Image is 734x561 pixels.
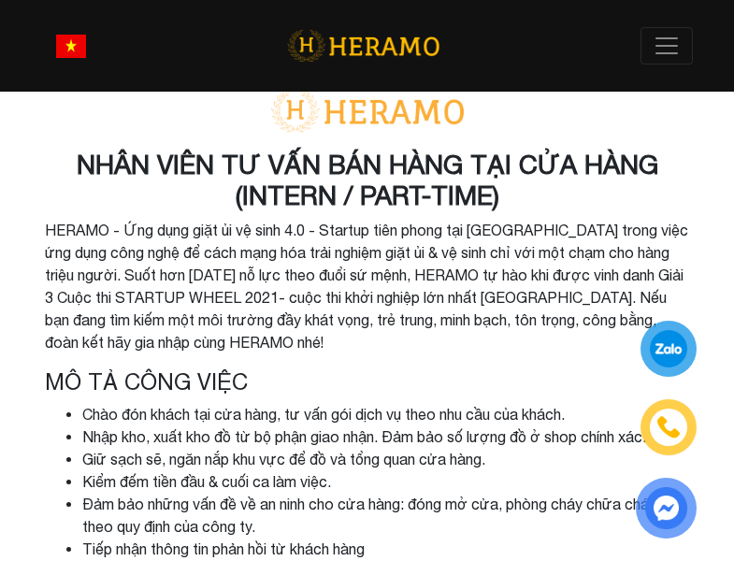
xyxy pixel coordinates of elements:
li: Kiểm đếm tiền đầu & cuối ca làm việc. [82,470,690,493]
li: Tiếp nhận thông tin phản hồi từ khách hàng [82,538,690,560]
li: Giữ sạch sẽ, ngăn nắp khu vực để đồ và tổng quan cửa hàng. [82,448,690,470]
h3: NHÂN VIÊN TƯ VẤN BÁN HÀNG TẠI CỬA HÀNG (INTERN / PART-TIME) [45,149,690,211]
img: vn-flag.png [56,35,86,58]
img: logo-with-text.png [265,89,470,134]
li: Đảm bảo những vấn đề về an ninh cho cửa hàng: đóng mở cửa, phòng cháy chữa cháy,... theo quy định... [82,493,690,538]
h4: Mô tả công việc [45,368,690,396]
p: HERAMO - Ứng dụng giặt ủi vệ sinh 4.0 - Startup tiên phong tại [GEOGRAPHIC_DATA] trong việc ứng d... [45,219,690,353]
img: phone-icon [658,417,680,438]
li: Chào đón khách tại cửa hàng, tư vấn gói dịch vụ theo nhu cầu của khách. [82,403,690,425]
a: phone-icon [643,402,694,453]
img: logo [287,27,439,65]
li: Nhập kho, xuất kho đồ từ bộ phận giao nhận. Đảm bảo số lượng đồ ở shop chính xác. [82,425,690,448]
